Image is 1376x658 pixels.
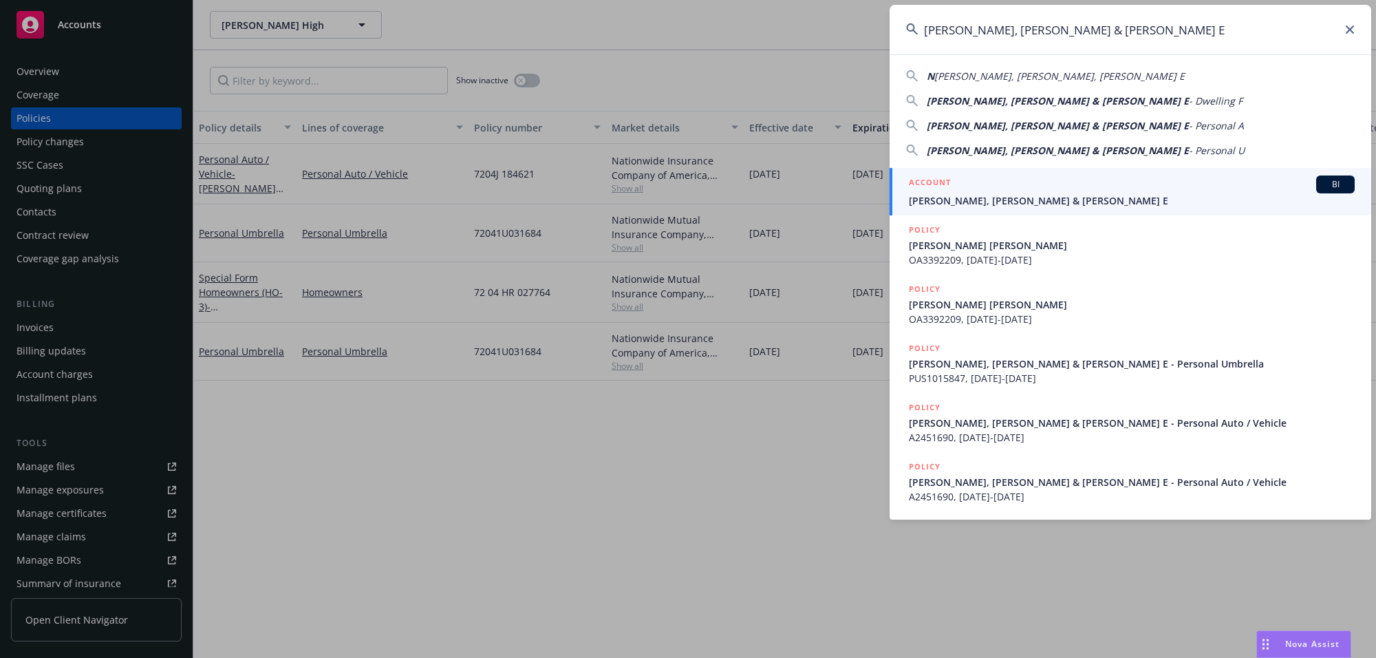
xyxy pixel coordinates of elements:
span: - Dwelling F [1189,94,1243,107]
span: Nova Assist [1285,638,1340,650]
button: Nova Assist [1256,630,1351,658]
span: OA3392209, [DATE]-[DATE] [909,253,1355,267]
a: POLICY[PERSON_NAME], [PERSON_NAME] & [PERSON_NAME] E - Personal Auto / VehicleA2451690, [DATE]-[D... [890,452,1371,511]
span: [PERSON_NAME], [PERSON_NAME] & [PERSON_NAME] E [927,144,1189,157]
a: POLICY[PERSON_NAME], [PERSON_NAME] & [PERSON_NAME] E - Personal Auto / VehicleA2451690, [DATE]-[D... [890,393,1371,452]
span: A2451690, [DATE]-[DATE] [909,489,1355,504]
span: [PERSON_NAME], [PERSON_NAME] & [PERSON_NAME] E - Personal Auto / Vehicle [909,416,1355,430]
h5: ACCOUNT [909,176,951,192]
span: [PERSON_NAME] [PERSON_NAME] [909,238,1355,253]
span: - Personal A [1189,119,1244,132]
input: Search... [890,5,1371,54]
span: [PERSON_NAME], [PERSON_NAME] & [PERSON_NAME] E - Personal Auto / Vehicle [909,475,1355,489]
a: POLICY[PERSON_NAME] [PERSON_NAME]OA3392209, [DATE]-[DATE] [890,275,1371,334]
h5: POLICY [909,282,940,296]
span: BI [1322,178,1349,191]
span: OA3392209, [DATE]-[DATE] [909,312,1355,326]
span: [PERSON_NAME] [PERSON_NAME] [909,297,1355,312]
span: [PERSON_NAME], [PERSON_NAME] & [PERSON_NAME] E - Personal Umbrella [909,357,1355,371]
a: POLICY[PERSON_NAME], [PERSON_NAME] & [PERSON_NAME] E - Personal UmbrellaPUS1015847, [DATE]-[DATE] [890,334,1371,393]
span: - Personal U [1189,144,1245,157]
h5: POLICY [909,401,940,414]
span: [PERSON_NAME], [PERSON_NAME] & [PERSON_NAME] E [909,193,1355,208]
span: [PERSON_NAME], [PERSON_NAME] & [PERSON_NAME] E [927,94,1189,107]
h5: POLICY [909,223,940,237]
span: PUS1015847, [DATE]-[DATE] [909,371,1355,385]
h5: POLICY [909,341,940,355]
span: [PERSON_NAME], [PERSON_NAME] & [PERSON_NAME] E [927,119,1189,132]
h5: POLICY [909,460,940,474]
a: POLICY[PERSON_NAME] [PERSON_NAME]OA3392209, [DATE]-[DATE] [890,215,1371,275]
span: N [927,70,934,83]
span: A2451690, [DATE]-[DATE] [909,430,1355,445]
span: [PERSON_NAME], [PERSON_NAME], [PERSON_NAME] E [934,70,1185,83]
div: Drag to move [1257,631,1274,657]
a: ACCOUNTBI[PERSON_NAME], [PERSON_NAME] & [PERSON_NAME] E [890,168,1371,215]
